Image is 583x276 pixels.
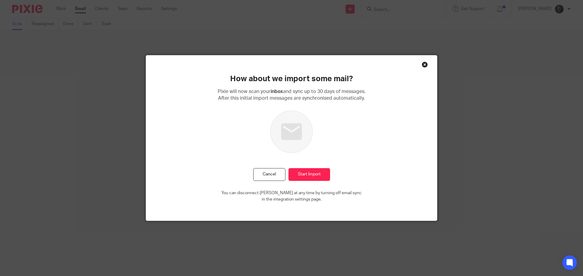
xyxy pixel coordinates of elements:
[218,88,366,101] p: Pixie will now scan your and sync up to 30 days of messages. After this initial import messages a...
[271,89,283,94] b: inbox
[422,62,428,68] div: Close this dialog window
[221,190,362,202] p: You can disconnect [PERSON_NAME] at any time by turning off email sync in the integration setting...
[253,168,285,181] button: Cancel
[230,74,353,84] h2: How about we import some mail?
[288,168,330,181] input: Start Import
